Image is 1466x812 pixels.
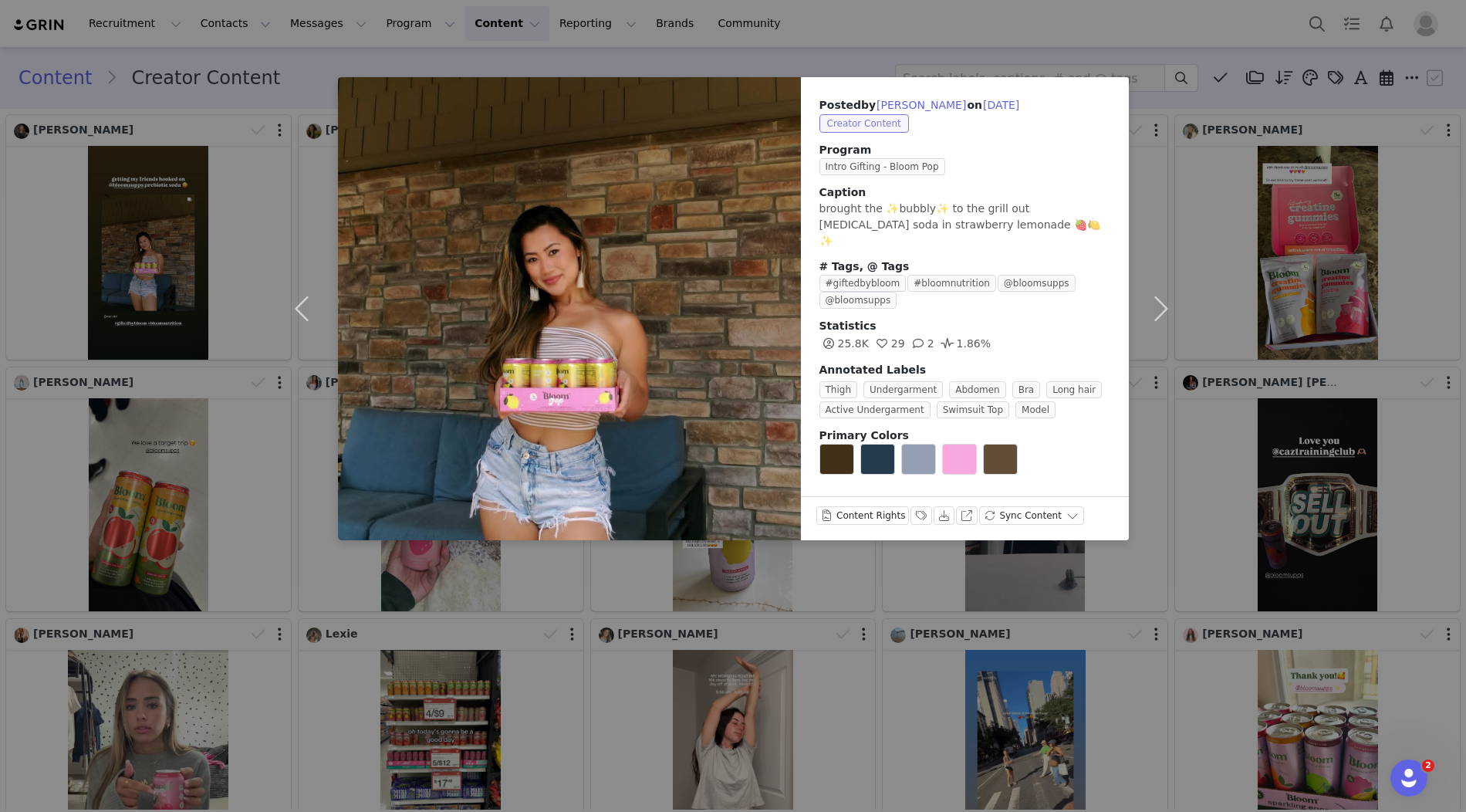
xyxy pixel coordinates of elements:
[819,364,927,376] span: Annotated Labels
[979,506,1084,525] button: Sync Content
[819,114,909,133] span: Creator Content
[819,337,869,350] span: 25.8K
[861,99,967,111] span: by
[949,381,1005,398] span: Abdomen
[819,202,1101,247] span: brought the ✨bubbly✨ to the grill out [MEDICAL_DATA] soda in strawberry lemonade 🍓🍋✨
[938,337,991,350] span: 1.86%
[819,429,909,442] span: Primary Colors
[819,99,1021,111] span: Posted on
[863,381,943,398] span: Undergarment
[1046,381,1102,398] span: Long hair
[873,337,905,350] span: 29
[819,320,877,332] span: Statistics
[819,292,897,309] span: @bloomsupps
[982,96,1020,114] button: [DATE]
[819,381,858,398] span: Thigh
[1012,381,1041,398] span: Bra
[819,260,910,272] span: # Tags, @ Tags
[819,401,931,418] span: Active Undergarment
[907,275,996,292] span: #bloomnutrition
[819,158,945,175] span: Intro Gifting - Bloom Pop
[819,142,1110,158] span: Program
[819,275,907,292] span: #giftedbybloom
[937,401,1009,418] span: Swimsuit Top
[1422,760,1434,772] span: 2
[1015,401,1056,418] span: Model
[876,96,967,114] button: [PERSON_NAME]
[1390,760,1427,797] iframe: Intercom live chat
[819,160,951,172] a: Intro Gifting - Bloom Pop
[819,186,866,198] span: Caption
[909,337,934,350] span: 2
[816,506,910,525] button: Content Rights
[998,275,1076,292] span: @bloomsupps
